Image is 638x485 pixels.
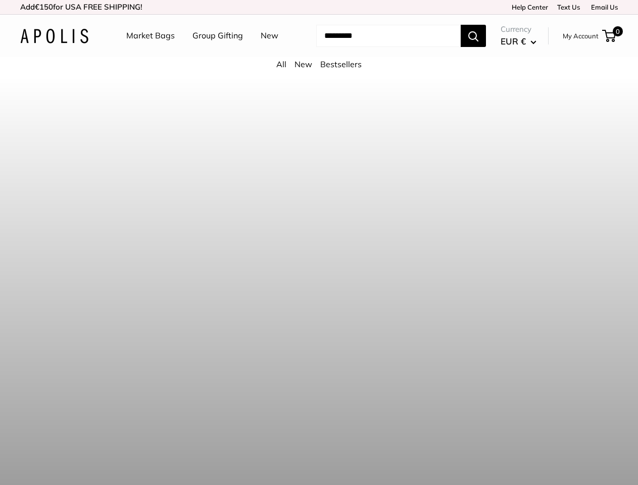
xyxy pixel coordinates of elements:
a: Group Gifting [192,28,243,43]
span: Currency [501,22,536,36]
a: Email Us [587,3,618,11]
span: EUR € [501,36,526,46]
span: 0 [613,26,623,36]
button: EUR € [501,33,536,50]
img: Apolis [20,29,88,43]
a: New [261,28,278,43]
a: My Account [563,30,599,42]
a: New [295,59,312,69]
a: Text Us [557,3,580,11]
a: All [276,59,286,69]
a: 0 [603,30,616,42]
a: Market Bags [126,28,175,43]
input: Search... [316,25,461,47]
button: Search [461,25,486,47]
span: €150 [35,2,53,12]
a: Bestsellers [320,59,362,69]
a: Help Center [508,3,548,11]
